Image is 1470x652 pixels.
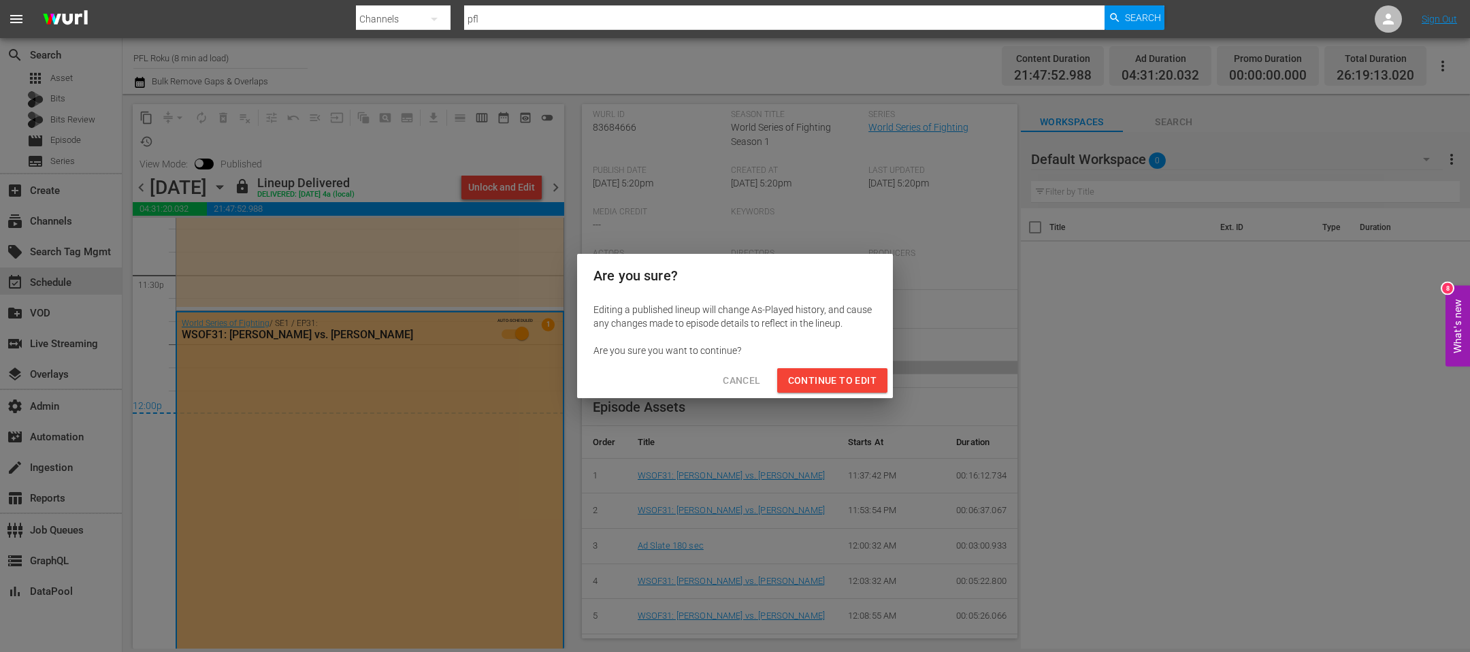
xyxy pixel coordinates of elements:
[33,3,98,35] img: ans4CAIJ8jUAAAAAAAAAAAAAAAAAAAAAAAAgQb4GAAAAAAAAAAAAAAAAAAAAAAAAJMjXAAAAAAAAAAAAAAAAAAAAAAAAgAT5G...
[712,368,771,393] button: Cancel
[723,372,760,389] span: Cancel
[1445,286,1470,367] button: Open Feedback Widget
[8,11,24,27] span: menu
[593,344,877,357] div: Are you sure you want to continue?
[593,265,877,287] h2: Are you sure?
[777,368,887,393] button: Continue to Edit
[1125,5,1161,30] span: Search
[1442,283,1453,294] div: 8
[593,303,877,330] div: Editing a published lineup will change As-Played history, and cause any changes made to episode d...
[788,372,877,389] span: Continue to Edit
[1422,14,1457,25] a: Sign Out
